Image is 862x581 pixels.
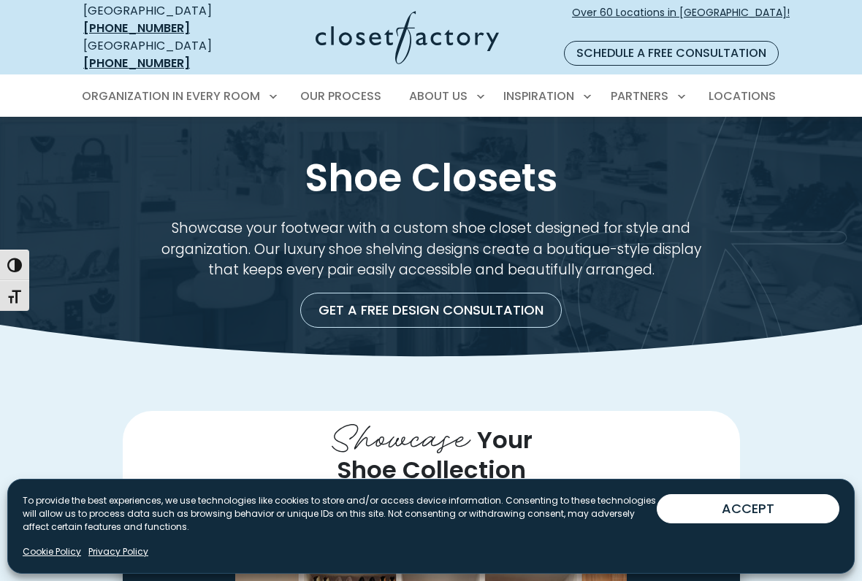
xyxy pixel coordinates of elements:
h1: Shoe Closets [94,155,768,201]
a: [PHONE_NUMBER] [83,20,190,36]
span: Locations [709,88,776,104]
span: Your [477,423,533,456]
span: Our Process [300,88,381,104]
button: ACCEPT [657,494,839,523]
div: [GEOGRAPHIC_DATA] [83,37,243,72]
span: Partners [611,88,668,104]
a: Privacy Policy [88,545,148,558]
span: Inspiration [503,88,574,104]
a: [PHONE_NUMBER] [83,55,190,72]
span: About Us [409,88,468,104]
a: Get a Free Design Consultation [300,293,562,328]
p: To provide the best experiences, we use technologies like cookies to store and/or access device i... [23,494,657,534]
span: Organization in Every Room [82,88,260,104]
span: Shoe Collection [337,454,526,487]
span: Over 60 Locations in [GEOGRAPHIC_DATA]! [572,5,790,36]
a: Cookie Policy [23,545,81,558]
span: Showcase [330,408,471,460]
div: [GEOGRAPHIC_DATA] [83,2,243,37]
a: Schedule a Free Consultation [564,41,779,66]
p: Showcase your footwear with a custom shoe closet designed for style and organization. Our luxury ... [151,218,711,281]
nav: Primary Menu [72,76,790,117]
img: Closet Factory Logo [316,11,499,64]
